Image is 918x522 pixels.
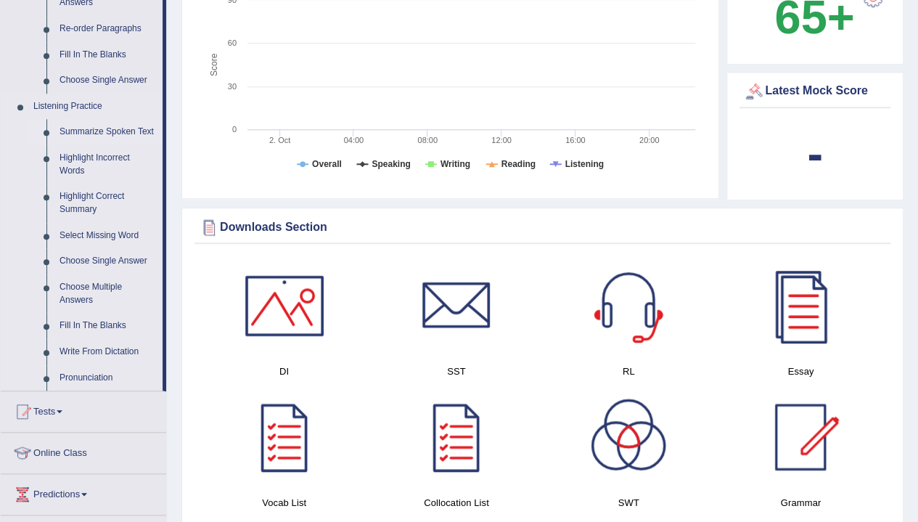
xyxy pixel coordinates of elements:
h4: Vocab List [205,495,363,510]
text: 20:00 [639,136,660,144]
text: 16:00 [565,136,586,144]
h4: Essay [722,364,880,379]
a: Predictions [1,474,166,510]
h4: Grammar [722,495,880,510]
text: 0 [232,125,237,134]
tspan: Speaking [372,159,410,169]
b: - [807,127,823,180]
a: Fill In The Blanks [53,42,163,68]
h4: RL [550,364,708,379]
a: Highlight Incorrect Words [53,145,163,184]
a: Select Missing Word [53,223,163,249]
a: Summarize Spoken Text [53,119,163,145]
a: Highlight Correct Summary [53,184,163,222]
a: Re-order Paragraphs [53,16,163,42]
text: 12:00 [491,136,512,144]
a: Tests [1,391,166,428]
h4: DI [205,364,363,379]
a: Choose Single Answer [53,68,163,94]
a: Online Class [1,433,166,469]
text: 30 [228,82,237,91]
a: Listening Practice [27,94,163,120]
text: 04:00 [344,136,364,144]
a: Write From Dictation [53,339,163,365]
text: 60 [228,38,237,47]
div: Downloads Section [198,216,887,238]
tspan: 2. Oct [269,136,290,144]
a: Choose Multiple Answers [53,274,163,313]
tspan: Listening [565,159,604,169]
a: Choose Single Answer [53,248,163,274]
tspan: Overall [312,159,342,169]
tspan: Reading [501,159,536,169]
tspan: Writing [440,159,470,169]
a: Fill In The Blanks [53,313,163,339]
text: 08:00 [417,136,438,144]
h4: SWT [550,495,708,510]
div: Latest Mock Score [743,81,887,102]
a: Pronunciation [53,365,163,391]
h4: SST [377,364,535,379]
h4: Collocation List [377,495,535,510]
tspan: Score [209,53,219,76]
